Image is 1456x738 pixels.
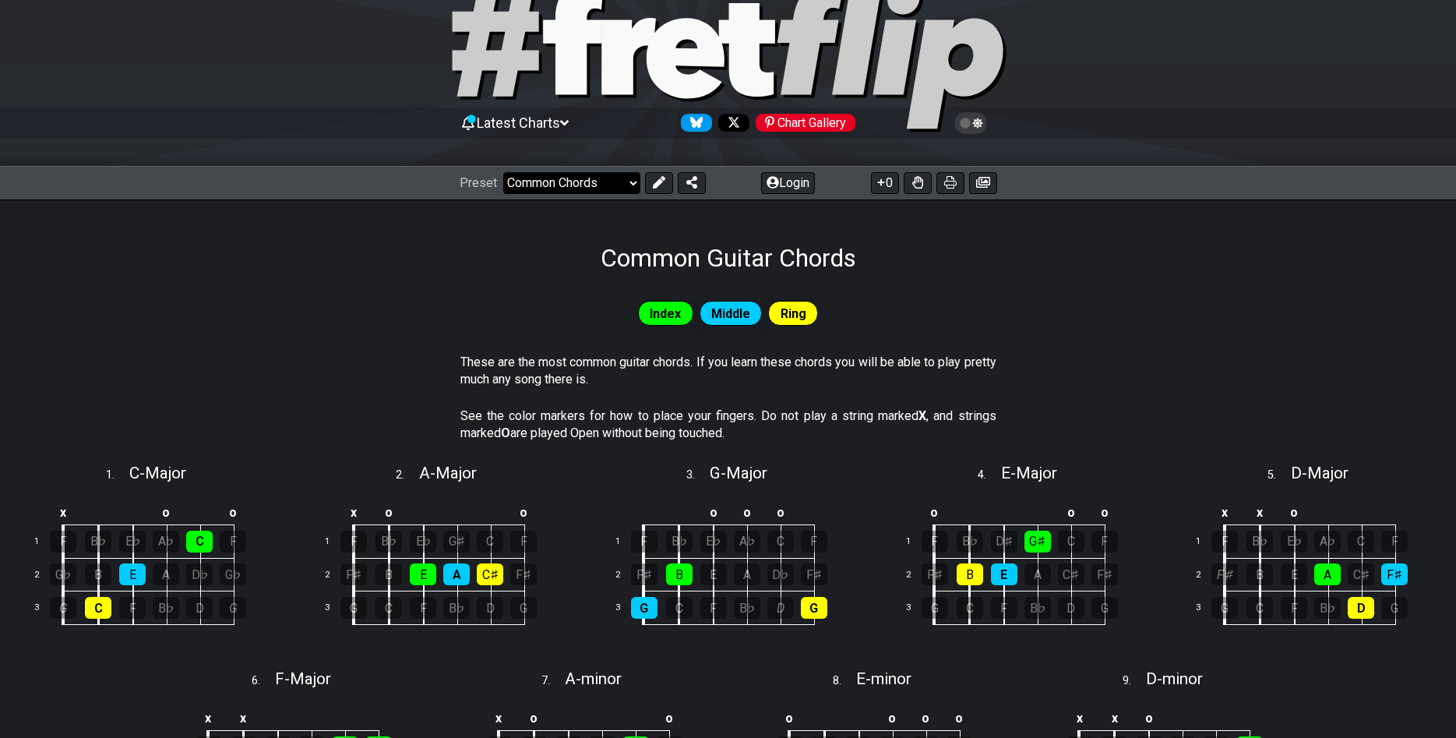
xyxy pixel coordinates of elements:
div: F [801,531,827,553]
span: A - minor [565,669,622,688]
div: F [340,531,367,553]
div: A [1314,563,1341,585]
div: G♯ [1024,531,1051,553]
span: 9 . [1123,673,1146,690]
div: F♯ [340,563,367,585]
span: 7 . [541,673,565,690]
div: F [119,597,146,619]
div: G [340,597,367,619]
button: Login [761,172,815,194]
div: D [186,597,213,619]
div: F [700,597,727,619]
div: F♯ [922,563,948,585]
td: o [696,500,731,525]
div: F [1091,531,1118,553]
td: 2 [606,558,643,591]
div: C [1348,531,1374,553]
button: Print [936,172,964,194]
div: F [991,597,1017,619]
button: Create image [969,172,997,194]
div: B [666,563,693,585]
div: F [1381,531,1408,553]
div: E [991,563,1017,585]
td: 3 [26,591,63,625]
td: o [1132,705,1166,731]
div: A [153,563,179,585]
td: x [1062,705,1098,731]
td: 2 [316,558,353,591]
td: o [516,705,552,731]
td: o [372,500,407,525]
div: C♯ [477,563,503,585]
div: A♭ [1314,531,1341,553]
div: B [957,563,983,585]
div: F [50,531,76,553]
div: F [220,531,246,553]
p: These are the most common guitar chords. If you learn these chords you will be able to play prett... [460,354,996,389]
strong: O [501,425,510,440]
a: Follow #fretflip at X [712,114,749,132]
h1: Common Guitar Chords [601,243,856,273]
button: Toggle Dexterity for all fretkits [904,172,932,194]
a: Follow #fretflip at Bluesky [675,114,712,132]
strong: X [918,408,926,423]
div: F♯ [631,563,657,585]
span: 8 . [833,673,856,690]
span: D - Major [1291,464,1348,482]
span: Index [650,302,681,325]
td: o [507,500,541,525]
div: E [119,563,146,585]
div: G [510,597,537,619]
td: o [217,500,250,525]
div: A [443,563,470,585]
div: C [666,597,693,619]
td: x [481,705,517,731]
div: D♯ [991,531,1017,553]
span: A - Major [419,464,477,482]
div: F [410,597,436,619]
div: E [410,563,436,585]
div: G [1381,597,1408,619]
div: A [1024,563,1051,585]
div: D [1058,597,1084,619]
td: 1 [1187,525,1225,559]
div: B♭ [1314,597,1341,619]
td: x [1243,500,1278,525]
div: G [50,597,76,619]
button: Share Preset [678,172,706,194]
div: B♭ [1246,531,1273,553]
div: E♭ [1281,531,1307,553]
span: Latest Charts [477,115,560,131]
td: 2 [1187,558,1225,591]
td: o [763,500,797,525]
select: Preset [503,172,640,194]
div: F [1281,597,1307,619]
div: F [1211,531,1238,553]
div: F♯ [1381,563,1408,585]
span: E - minor [856,669,911,688]
span: 1 . [106,467,129,484]
td: o [730,500,763,525]
span: F - Major [275,669,331,688]
div: C [1058,531,1084,553]
div: A♭ [734,531,760,553]
span: G - Major [710,464,767,482]
div: F♯ [510,563,537,585]
td: 1 [316,525,353,559]
td: 1 [897,525,934,559]
div: F [922,531,948,553]
span: 3 . [686,467,710,484]
div: E♭ [119,531,146,553]
td: o [1088,500,1121,525]
div: C♯ [1058,563,1084,585]
td: 1 [26,525,63,559]
span: 4 . [978,467,1001,484]
td: o [1054,500,1088,525]
td: o [771,705,807,731]
td: 3 [1187,591,1225,625]
div: G♭ [50,563,76,585]
div: C♯ [1348,563,1374,585]
span: C - Major [129,464,186,482]
td: 3 [606,591,643,625]
div: G [220,597,246,619]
